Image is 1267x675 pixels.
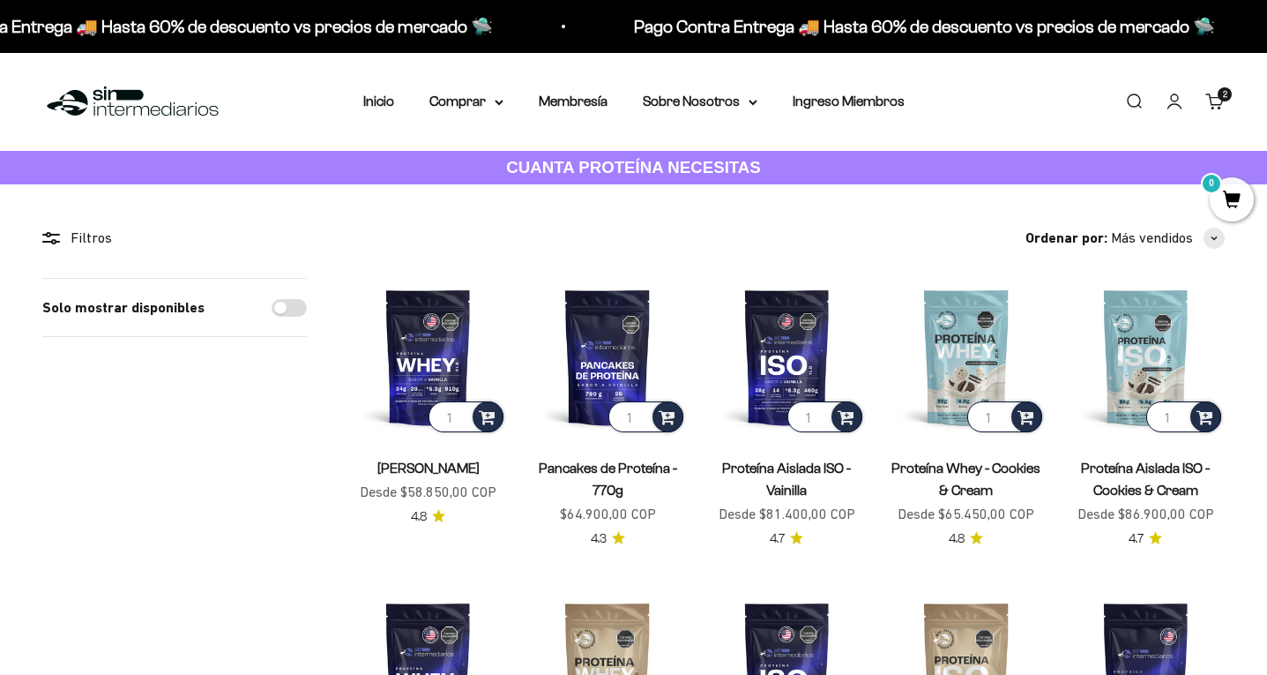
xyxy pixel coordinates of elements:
[770,529,803,549] a: 4.74.7 de 5.0 estrellas
[1111,227,1193,250] span: Más vendidos
[539,94,607,109] a: Membresía
[591,529,625,549] a: 4.34.3 de 5.0 estrellas
[506,158,761,176] strong: CUANTA PROTEÍNA NECESITAS
[1201,173,1222,194] mark: 0
[539,461,677,498] a: Pancakes de Proteína - 770g
[898,503,1034,526] sale-price: Desde $65.450,00 COP
[560,503,656,526] sale-price: $64.900,00 COP
[1210,191,1254,211] a: 0
[42,296,205,319] label: Solo mostrar disponibles
[1111,227,1225,250] button: Más vendidos
[591,529,607,549] span: 4.3
[377,461,480,476] a: [PERSON_NAME]
[1077,503,1214,526] sale-price: Desde $86.900,00 COP
[1223,90,1227,99] span: 2
[630,12,1211,41] p: Pago Contra Entrega 🚚 Hasta 60% de descuento vs precios de mercado 🛸
[949,529,983,549] a: 4.84.8 de 5.0 estrellas
[722,461,851,498] a: Proteína Aislada ISO - Vainilla
[360,481,496,504] sale-price: Desde $58.850,00 COP
[1081,461,1210,498] a: Proteína Aislada ISO - Cookies & Cream
[411,507,427,527] span: 4.8
[429,90,503,113] summary: Comprar
[1129,529,1162,549] a: 4.74.7 de 5.0 estrellas
[719,503,855,526] sale-price: Desde $81.400,00 COP
[643,90,757,113] summary: Sobre Nosotros
[411,507,445,527] a: 4.84.8 de 5.0 estrellas
[891,461,1040,498] a: Proteína Whey - Cookies & Cream
[363,94,394,109] a: Inicio
[42,227,307,250] div: Filtros
[1025,227,1107,250] span: Ordenar por:
[770,529,785,549] span: 4.7
[793,94,905,109] a: Ingreso Miembros
[1129,529,1144,549] span: 4.7
[949,529,965,549] span: 4.8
